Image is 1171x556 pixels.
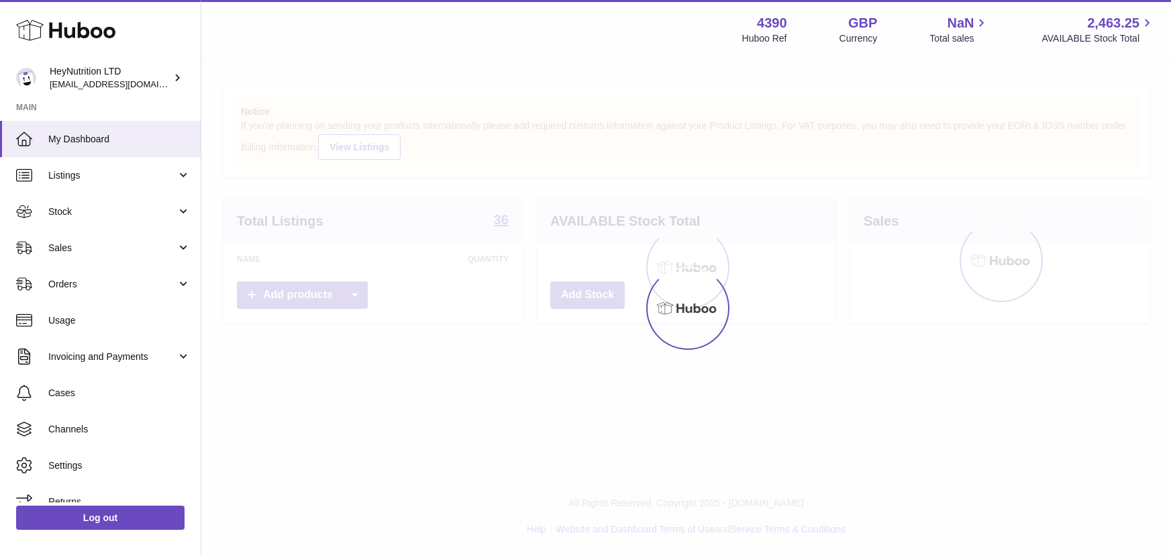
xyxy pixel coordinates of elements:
[48,459,191,472] span: Settings
[48,387,191,400] span: Cases
[1041,14,1155,45] a: 2,463.25 AVAILABLE Stock Total
[50,65,170,91] div: HeyNutrition LTD
[742,32,787,45] div: Huboo Ref
[757,14,787,32] strong: 4390
[48,242,176,254] span: Sales
[48,169,176,182] span: Listings
[48,351,176,363] span: Invoicing and Payments
[48,278,176,291] span: Orders
[839,32,878,45] div: Currency
[48,133,191,146] span: My Dashboard
[848,14,877,32] strong: GBP
[929,14,989,45] a: NaN Total sales
[16,506,185,530] a: Log out
[929,32,989,45] span: Total sales
[48,423,191,436] span: Channels
[1087,14,1139,32] span: 2,463.25
[48,205,176,218] span: Stock
[50,79,197,89] span: [EMAIL_ADDRESS][DOMAIN_NAME]
[1041,32,1155,45] span: AVAILABLE Stock Total
[48,496,191,508] span: Returns
[48,314,191,327] span: Usage
[16,68,36,88] img: info@heynutrition.com
[947,14,974,32] span: NaN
